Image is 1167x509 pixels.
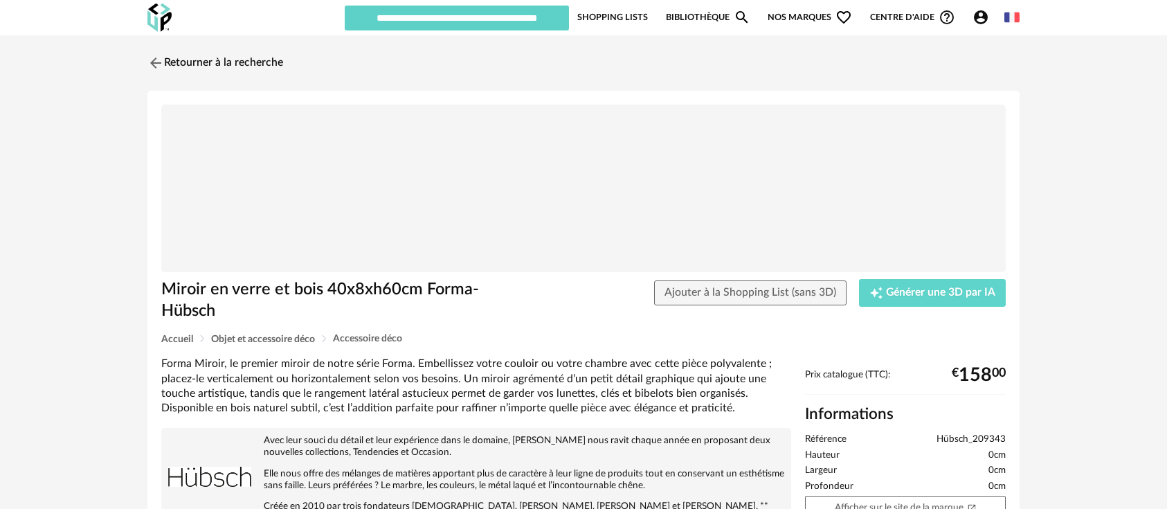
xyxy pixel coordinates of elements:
[805,481,853,493] span: Profondeur
[147,3,172,32] img: OXP
[988,481,1006,493] span: 0cm
[147,55,164,71] img: svg+xml;base64,PHN2ZyB3aWR0aD0iMjQiIGhlaWdodD0iMjQiIHZpZXdCb3g9IjAgMCAyNCAyNCIgZmlsbD0ibm9uZSIgeG...
[211,334,315,344] span: Objet et accessoire déco
[161,357,791,416] div: Forma Miroir, le premier miroir de notre série Forma. Embellissez votre couloir ou votre chambre ...
[886,287,995,298] span: Générer une 3D par IA
[161,334,1006,344] div: Breadcrumb
[768,4,852,30] span: Nos marques
[870,9,955,26] span: Centre d'aideHelp Circle Outline icon
[859,279,1006,307] button: Creation icon Générer une 3D par IA
[666,4,750,30] a: BibliothèqueMagnify icon
[805,434,847,446] span: Référence
[161,279,505,321] h1: Miroir en verre et bois 40x8xh60cm Forma- Hübsch
[937,434,1006,446] span: Hübsch_209343
[168,435,784,458] p: Avec leur souci du détail et leur expérience dans le domaine, [PERSON_NAME] nous ravit chaque ann...
[161,105,1006,273] img: Product pack shot
[805,449,840,462] span: Hauteur
[161,334,193,344] span: Accueil
[333,334,402,343] span: Accessoire déco
[654,280,847,305] button: Ajouter à la Shopping List (sans 3D)
[147,48,283,78] a: Retourner à la recherche
[1004,10,1020,25] img: fr
[952,370,1006,381] div: € 00
[869,286,883,300] span: Creation icon
[734,9,750,26] span: Magnify icon
[988,465,1006,477] span: 0cm
[939,9,955,26] span: Help Circle Outline icon
[805,369,1006,395] div: Prix catalogue (TTC):
[168,468,784,492] p: Elle nous offre des mélanges de matières apportant plus de caractère à leur ligne de produits tou...
[805,465,837,477] span: Largeur
[805,404,1006,425] h2: Informations
[988,449,1006,462] span: 0cm
[973,9,995,26] span: Account Circle icon
[577,4,648,30] a: Shopping Lists
[835,9,852,26] span: Heart Outline icon
[959,370,992,381] span: 158
[664,287,836,298] span: Ajouter à la Shopping List (sans 3D)
[973,9,989,26] span: Account Circle icon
